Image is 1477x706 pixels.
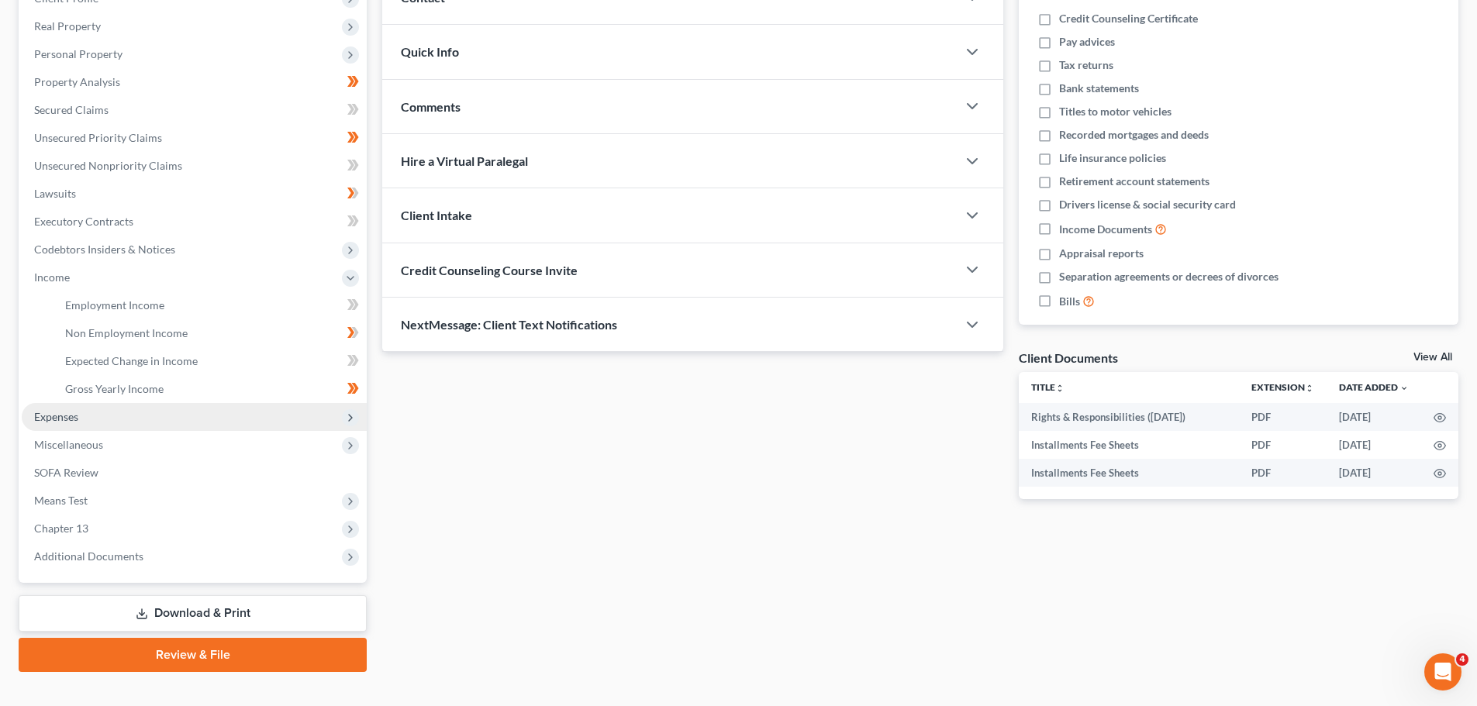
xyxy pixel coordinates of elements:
[1019,403,1239,431] td: Rights & Responsibilities ([DATE])
[34,522,88,535] span: Chapter 13
[1327,459,1421,487] td: [DATE]
[22,96,367,124] a: Secured Claims
[1327,403,1421,431] td: [DATE]
[34,243,175,256] span: Codebtors Insiders & Notices
[22,124,367,152] a: Unsecured Priority Claims
[1424,653,1461,691] iframe: Intercom live chat
[1239,431,1327,459] td: PDF
[1019,459,1239,487] td: Installments Fee Sheets
[1059,197,1236,212] span: Drivers license & social security card
[1059,104,1172,119] span: Titles to motor vehicles
[401,99,461,114] span: Comments
[1413,352,1452,363] a: View All
[1059,150,1166,166] span: Life insurance policies
[401,153,528,168] span: Hire a Virtual Paralegal
[1456,653,1468,666] span: 4
[1399,384,1409,393] i: expand_more
[34,103,109,116] span: Secured Claims
[19,638,367,672] a: Review & File
[65,354,198,367] span: Expected Change in Income
[22,180,367,208] a: Lawsuits
[22,208,367,236] a: Executory Contracts
[34,270,70,284] span: Income
[1251,381,1314,393] a: Extensionunfold_more
[1339,381,1409,393] a: Date Added expand_more
[401,44,459,59] span: Quick Info
[65,382,164,395] span: Gross Yearly Income
[22,68,367,96] a: Property Analysis
[34,187,76,200] span: Lawsuits
[1019,431,1239,459] td: Installments Fee Sheets
[1059,127,1209,143] span: Recorded mortgages and deeds
[53,291,367,319] a: Employment Income
[34,75,120,88] span: Property Analysis
[401,263,578,277] span: Credit Counseling Course Invite
[1059,81,1139,96] span: Bank statements
[34,47,123,60] span: Personal Property
[19,595,367,632] a: Download & Print
[1059,174,1210,189] span: Retirement account statements
[1055,384,1065,393] i: unfold_more
[53,375,367,403] a: Gross Yearly Income
[22,459,367,487] a: SOFA Review
[1059,294,1080,309] span: Bills
[53,347,367,375] a: Expected Change in Income
[65,298,164,312] span: Employment Income
[34,19,101,33] span: Real Property
[1239,459,1327,487] td: PDF
[1019,350,1118,366] div: Client Documents
[65,326,188,339] span: Non Employment Income
[401,208,472,222] span: Client Intake
[1059,222,1152,237] span: Income Documents
[1305,384,1314,393] i: unfold_more
[53,319,367,347] a: Non Employment Income
[34,215,133,228] span: Executory Contracts
[1059,246,1144,261] span: Appraisal reports
[34,159,182,172] span: Unsecured Nonpriority Claims
[22,152,367,180] a: Unsecured Nonpriority Claims
[34,438,103,451] span: Miscellaneous
[1059,269,1279,284] span: Separation agreements or decrees of divorces
[1031,381,1065,393] a: Titleunfold_more
[34,466,98,479] span: SOFA Review
[1059,11,1198,26] span: Credit Counseling Certificate
[1059,57,1113,73] span: Tax returns
[1327,431,1421,459] td: [DATE]
[401,317,617,332] span: NextMessage: Client Text Notifications
[34,410,78,423] span: Expenses
[1239,403,1327,431] td: PDF
[34,131,162,144] span: Unsecured Priority Claims
[34,549,143,563] span: Additional Documents
[1059,34,1115,50] span: Pay advices
[34,494,88,507] span: Means Test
